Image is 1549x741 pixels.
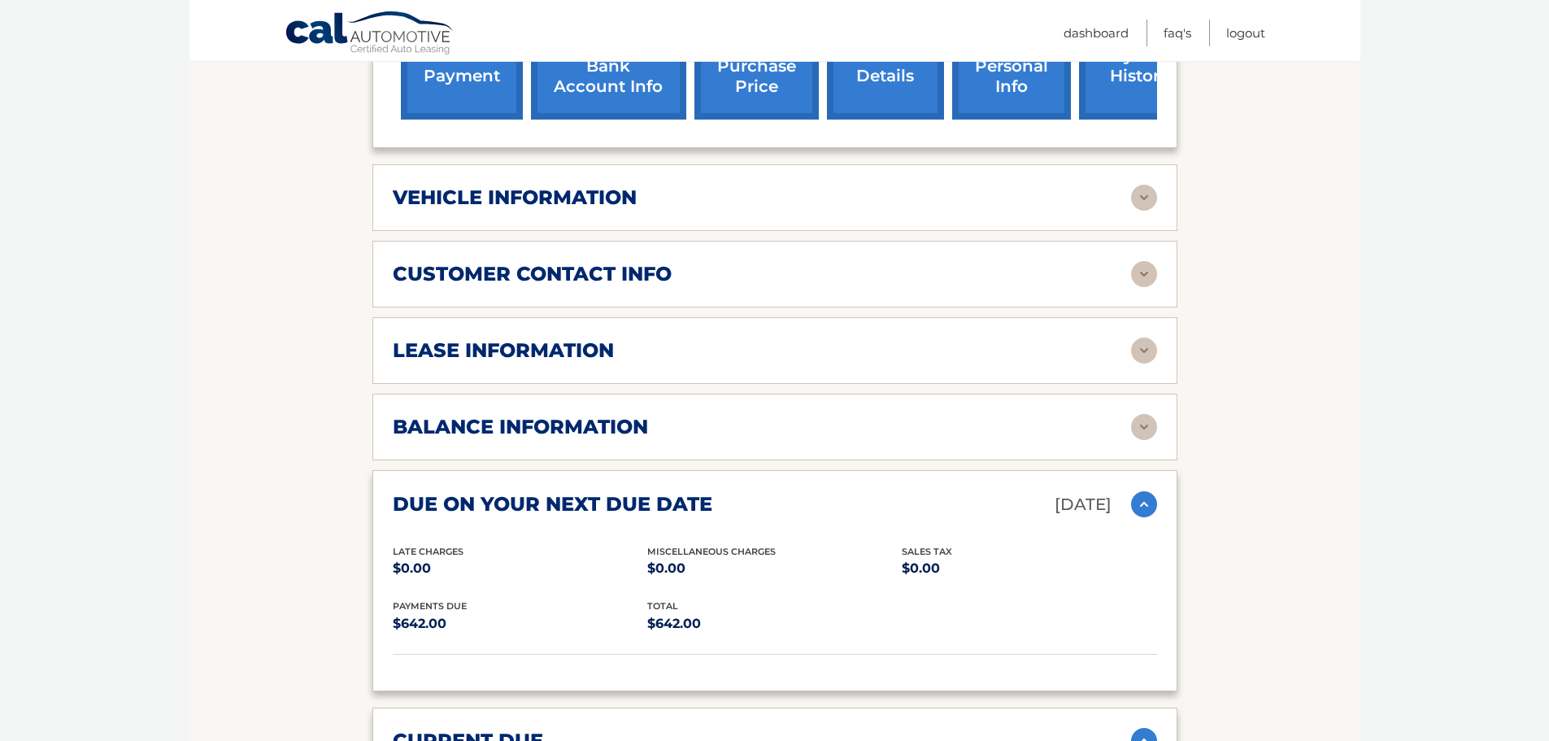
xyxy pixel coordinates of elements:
[1131,491,1157,517] img: accordion-active.svg
[1079,13,1201,120] a: payment history
[952,13,1071,120] a: update personal info
[902,557,1156,580] p: $0.00
[1164,20,1191,46] a: FAQ's
[647,612,902,635] p: $642.00
[401,13,523,120] a: make a payment
[902,546,952,557] span: Sales Tax
[827,13,944,120] a: account details
[393,492,712,517] h2: due on your next due date
[393,338,614,363] h2: lease information
[393,185,637,210] h2: vehicle information
[285,11,455,58] a: Cal Automotive
[1131,338,1157,364] img: accordion-rest.svg
[647,546,776,557] span: Miscellaneous Charges
[393,612,647,635] p: $642.00
[1131,414,1157,440] img: accordion-rest.svg
[1131,261,1157,287] img: accordion-rest.svg
[393,546,463,557] span: Late Charges
[393,600,467,612] span: Payments Due
[694,13,819,120] a: request purchase price
[1226,20,1265,46] a: Logout
[531,13,686,120] a: Add/Remove bank account info
[393,557,647,580] p: $0.00
[1064,20,1129,46] a: Dashboard
[1131,185,1157,211] img: accordion-rest.svg
[393,415,648,439] h2: balance information
[393,262,672,286] h2: customer contact info
[647,557,902,580] p: $0.00
[647,600,678,612] span: total
[1055,490,1112,519] p: [DATE]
